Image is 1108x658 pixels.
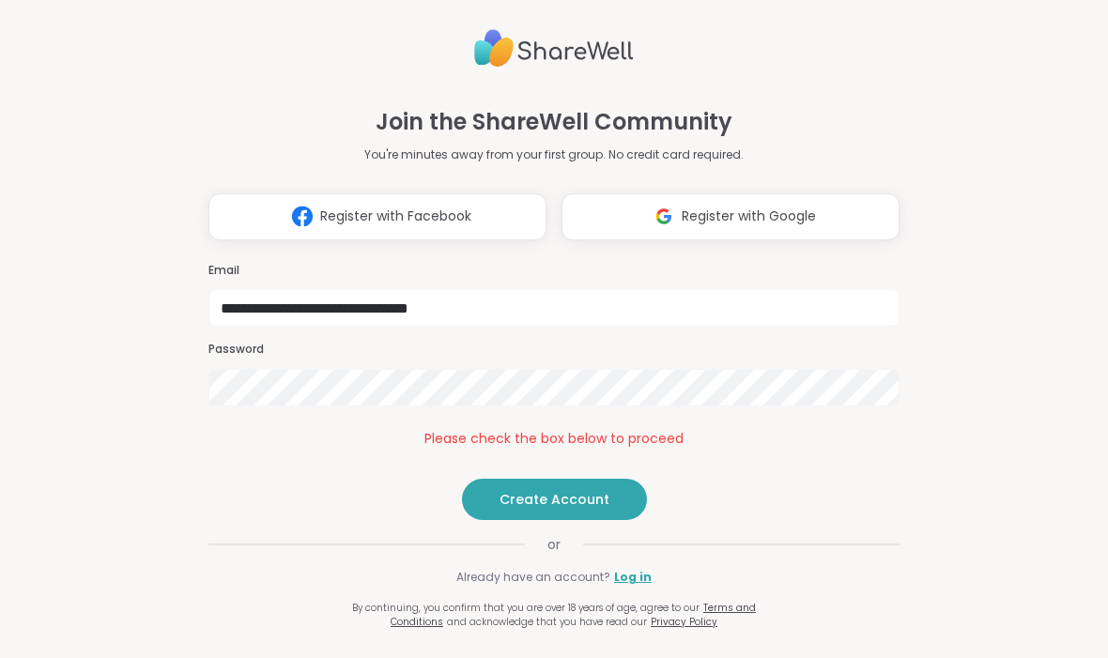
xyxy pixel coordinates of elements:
[525,535,583,554] span: or
[285,199,320,234] img: ShareWell Logomark
[562,193,900,240] button: Register with Google
[614,569,652,586] a: Log in
[474,22,634,75] img: ShareWell Logo
[646,199,682,234] img: ShareWell Logomark
[391,601,756,629] a: Terms and Conditions
[208,429,900,449] div: Please check the box below to proceed
[208,193,546,240] button: Register with Facebook
[456,569,610,586] span: Already have an account?
[376,105,732,139] h1: Join the ShareWell Community
[462,479,647,520] button: Create Account
[682,207,816,226] span: Register with Google
[364,146,744,163] p: You're minutes away from your first group. No credit card required.
[447,615,647,629] span: and acknowledge that you have read our
[320,207,471,226] span: Register with Facebook
[500,490,609,509] span: Create Account
[352,601,700,615] span: By continuing, you confirm that you are over 18 years of age, agree to our
[208,342,900,358] h3: Password
[651,615,717,629] a: Privacy Policy
[208,263,900,279] h3: Email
